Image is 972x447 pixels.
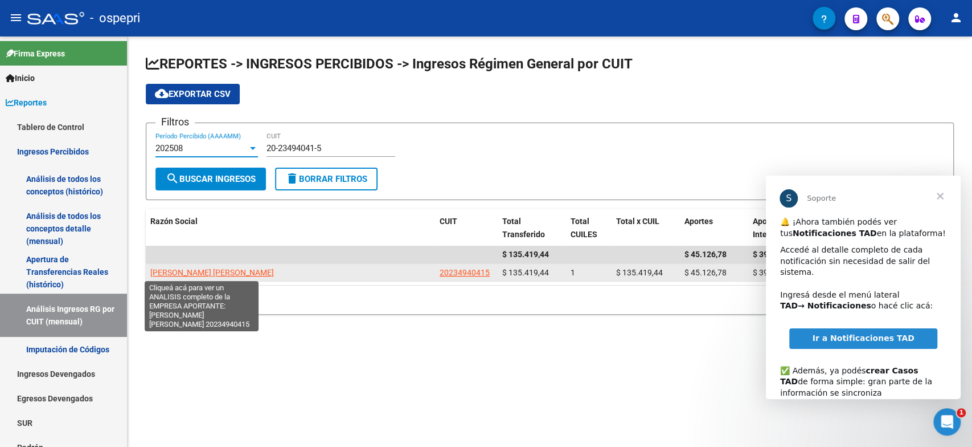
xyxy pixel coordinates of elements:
button: Exportar CSV [146,84,240,104]
span: REPORTES -> INGRESOS PERCIBIDOS -> Ingresos Régimen General por CUIT [146,56,633,72]
span: $ 39,10 [753,268,779,277]
button: Borrar Filtros [275,168,378,190]
span: $ 45.126,78 [684,268,727,277]
mat-icon: person [949,11,963,25]
button: Buscar Ingresos [155,168,266,190]
mat-icon: delete [285,172,299,185]
span: $ 135.419,44 [502,250,549,259]
datatable-header-cell: Total x CUIL [612,209,680,247]
span: Exportar CSV [155,89,231,99]
span: Total Transferido [502,217,545,239]
span: Borrar Filtros [285,174,367,184]
iframe: Intercom live chat mensaje [766,176,961,399]
iframe: Intercom live chat [933,408,961,436]
h3: Filtros [155,114,195,130]
span: Reportes [6,96,47,109]
span: $ 39,10 [753,250,779,259]
span: Razón Social [150,217,198,226]
datatable-header-cell: CUIT [435,209,498,247]
span: Total x CUIL [616,217,659,226]
span: Total CUILES [571,217,597,239]
span: 202508 [155,143,183,153]
mat-icon: cloud_download [155,87,169,100]
mat-icon: menu [9,11,23,25]
span: Buscar Ingresos [166,174,256,184]
span: 1 [957,408,966,417]
span: - ospepri [90,6,140,31]
span: [PERSON_NAME] [PERSON_NAME] [150,268,274,277]
span: 1 [571,268,575,277]
span: Aportes [684,217,713,226]
span: Firma Express [6,47,65,60]
span: 20234940415 [440,268,490,277]
datatable-header-cell: Aportes [680,209,748,247]
span: $ 135.419,44 [616,268,663,277]
div: ✅ Además, ya podés de forma simple: gran parte de la información se sincroniza automáticamente y ... [14,178,181,257]
span: $ 135.419,44 [502,268,549,277]
span: Aportes Intereses [753,217,787,239]
span: $ 45.126,78 [684,250,727,259]
span: Inicio [6,72,35,84]
datatable-header-cell: Total Transferido [498,209,566,247]
datatable-header-cell: Aportes Intereses [748,209,817,247]
datatable-header-cell: Total CUILES [566,209,612,247]
mat-icon: search [166,172,179,185]
span: CUIT [440,217,457,226]
datatable-header-cell: Razón Social [146,209,435,247]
